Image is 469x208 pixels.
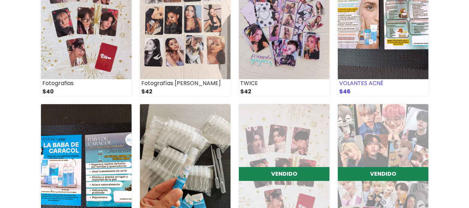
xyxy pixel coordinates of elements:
[140,79,231,88] div: Fotografías [PERSON_NAME]
[338,88,428,96] div: $46
[140,88,231,96] div: $42
[239,88,329,96] div: $42
[239,167,329,181] div: VENDIDO
[239,79,329,88] div: TWICE
[41,88,132,96] div: $40
[41,79,132,88] div: Fotografias
[338,79,428,88] div: VOLANTES ACNÉ
[338,167,428,181] div: VENDIDO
